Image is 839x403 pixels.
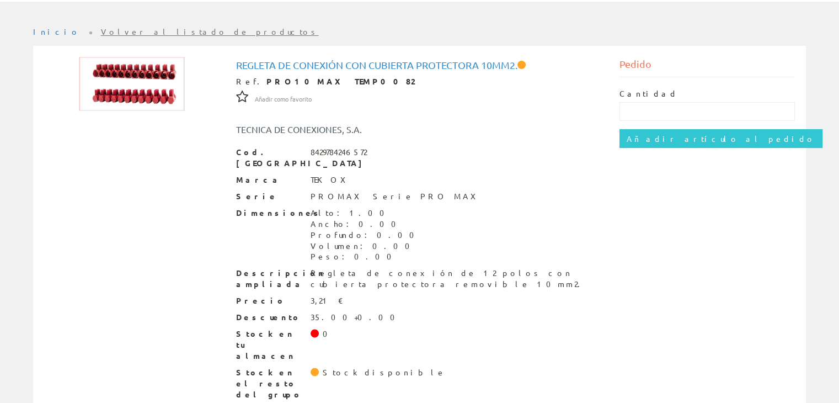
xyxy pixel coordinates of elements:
[311,241,421,252] div: Volumen: 0.00
[311,312,402,323] div: 35.00+0.00
[311,230,421,241] div: Profundo: 0.00
[236,76,603,87] div: Ref.
[311,147,367,158] div: 8429784246572
[79,57,185,111] img: Foto artículo Regleta de conexión con cubierta protectora 10mm2. (192x97.705583756345)
[255,93,312,103] a: Añadir como favorito
[255,95,312,104] span: Añadir como favorito
[311,268,603,290] div: Regleta de conexión de 12 polos con cubierta protectora removible 10mm2.
[311,251,421,262] div: Peso: 0.00
[323,367,446,378] div: Stock disponible
[266,76,414,86] strong: PRO10MAX TEMP0082
[311,219,421,230] div: Ancho: 0.00
[236,208,302,219] span: Dimensiones
[236,174,302,185] span: Marca
[311,208,421,219] div: Alto: 1.00
[236,268,302,290] span: Descripción ampliada
[236,312,302,323] span: Descuento
[236,367,302,400] span: Stock en el resto del grupo
[236,295,302,306] span: Precio
[101,26,319,36] a: Volver al listado de productos
[619,57,795,77] div: Pedido
[311,174,352,185] div: TEKOX
[323,328,334,340] div: 0
[311,295,344,306] div: 3,21 €
[236,147,302,169] span: Cod. [GEOGRAPHIC_DATA]
[236,60,603,71] h1: Regleta de conexión con cubierta protectora 10mm2.
[619,129,822,148] input: Añadir artículo al pedido
[228,123,452,136] div: TECNICA DE CONEXIONES, S.A.
[619,88,678,99] label: Cantidad
[236,191,302,202] span: Serie
[236,328,302,362] span: Stock en tu almacen
[33,26,80,36] a: Inicio
[311,191,483,202] div: PROMAX Serie PRO MAX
